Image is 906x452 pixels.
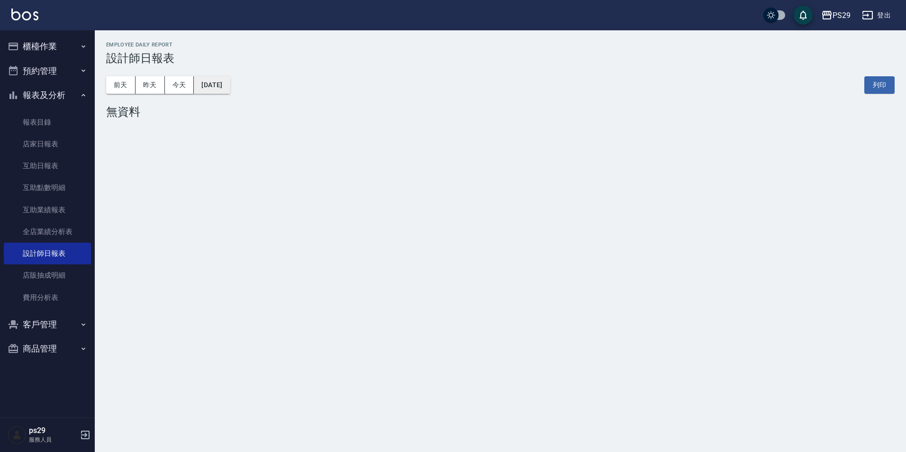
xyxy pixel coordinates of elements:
a: 互助點數明細 [4,177,91,199]
h5: ps29 [29,426,77,435]
button: 前天 [106,76,136,94]
button: PS29 [817,6,854,25]
h2: Employee Daily Report [106,42,895,48]
button: 預約管理 [4,59,91,83]
a: 報表目錄 [4,111,91,133]
button: 櫃檯作業 [4,34,91,59]
div: PS29 [833,9,851,21]
button: 登出 [858,7,895,24]
h3: 設計師日報表 [106,52,895,65]
a: 全店業績分析表 [4,221,91,243]
a: 費用分析表 [4,287,91,308]
a: 店販抽成明細 [4,264,91,286]
button: 報表及分析 [4,83,91,108]
a: 互助業績報表 [4,199,91,221]
img: Logo [11,9,38,20]
button: 商品管理 [4,336,91,361]
button: [DATE] [194,76,230,94]
button: 今天 [165,76,194,94]
a: 店家日報表 [4,133,91,155]
button: 客戶管理 [4,312,91,337]
a: 互助日報表 [4,155,91,177]
a: 設計師日報表 [4,243,91,264]
button: 昨天 [136,76,165,94]
button: save [794,6,813,25]
img: Person [8,425,27,444]
button: 列印 [864,76,895,94]
p: 服務人員 [29,435,77,444]
div: 無資料 [106,105,895,118]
